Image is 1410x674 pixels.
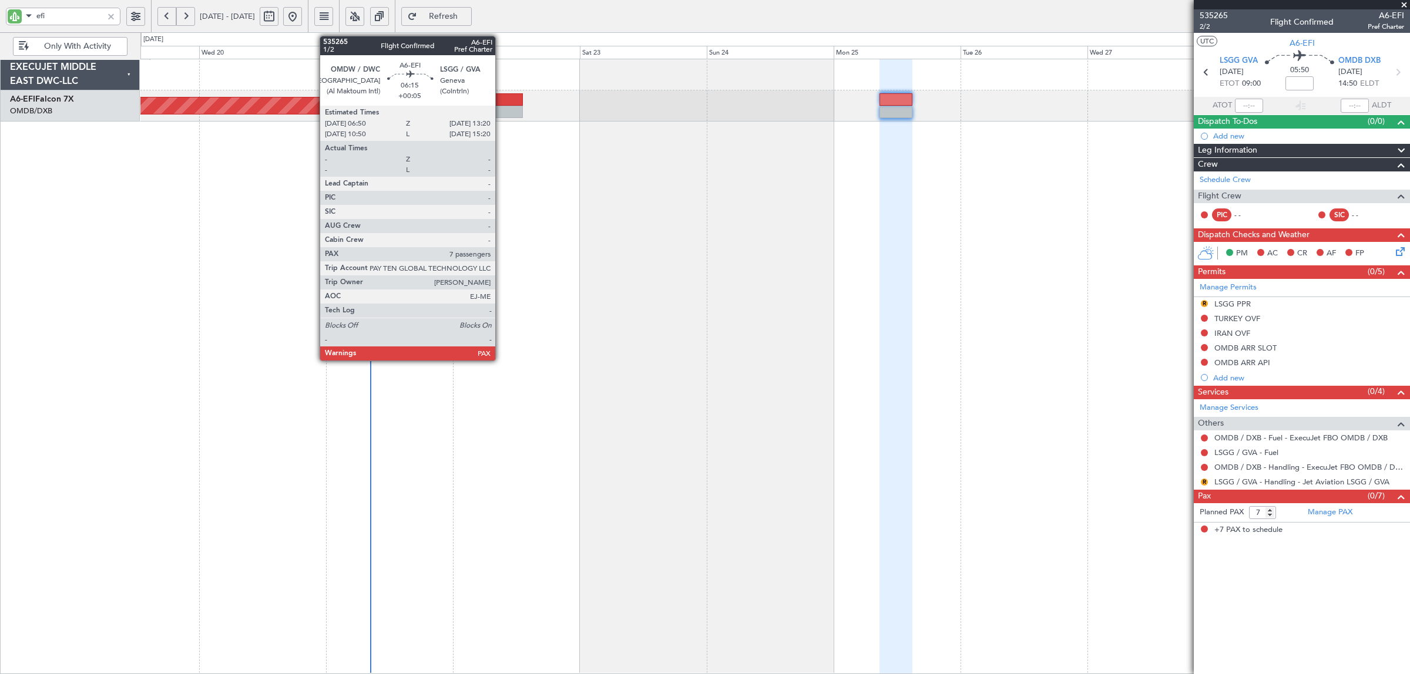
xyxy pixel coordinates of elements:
a: OMDB / DXB - Fuel - ExecuJet FBO OMDB / DXB [1214,433,1388,443]
span: Only With Activity [31,42,123,50]
span: Crew [1198,158,1218,171]
span: 05:50 [1290,65,1309,76]
input: --:-- [1235,99,1263,113]
span: A6-EFI [10,95,35,103]
div: [DATE] [143,35,163,45]
div: OMDB ARR API [1214,358,1270,368]
a: OMDB/DXB [10,106,52,116]
a: Manage PAX [1308,507,1352,518]
div: TURKEY OVF [1214,314,1260,323]
span: ALDT [1372,100,1391,112]
div: Thu 21 [326,46,453,60]
span: FP [1355,248,1364,260]
button: R [1201,300,1208,307]
span: A6-EFI [1290,37,1315,49]
span: [DATE] [1338,66,1362,78]
div: Wed 20 [199,46,326,60]
span: (0/7) [1368,490,1385,502]
span: 09:00 [1242,78,1261,90]
span: PM [1236,248,1248,260]
span: [DATE] [1220,66,1244,78]
a: Manage Permits [1200,282,1257,294]
div: Tue 26 [961,46,1087,60]
div: Add new [1213,373,1404,383]
span: Pax [1198,490,1211,503]
div: Sun 24 [707,46,834,60]
div: LSGG PPR [1214,299,1251,309]
div: Sat 23 [580,46,707,60]
a: A6-EFIFalcon 7X [10,95,74,103]
span: (0/5) [1368,265,1385,278]
div: Add new [1213,131,1404,141]
div: SIC [1330,208,1349,221]
button: Refresh [401,7,472,26]
span: +7 PAX to schedule [1214,524,1283,536]
span: 535265 [1200,9,1228,22]
span: AC [1267,248,1278,260]
div: Wed 27 [1087,46,1214,60]
div: Mon 25 [834,46,961,60]
span: (0/4) [1368,385,1385,397]
div: - - [1234,210,1261,220]
span: Dispatch Checks and Weather [1198,228,1310,242]
div: IRAN OVF [1214,328,1250,338]
span: ETOT [1220,78,1239,90]
span: CR [1297,248,1307,260]
span: Permits [1198,265,1226,279]
div: Fri 22 [453,46,580,60]
div: PIC [1212,208,1231,221]
button: UTC [1197,36,1217,46]
div: Flight Confirmed [1270,16,1334,28]
span: Services [1198,386,1228,399]
button: Only With Activity [13,37,127,56]
label: Planned PAX [1200,507,1244,518]
span: Pref Charter [1368,22,1404,32]
div: OMDB ARR SLOT [1214,343,1277,353]
button: R [1201,478,1208,486]
span: 2/2 [1200,22,1228,32]
span: OMDB DXB [1338,55,1381,67]
span: A6-EFI [1368,9,1404,22]
a: Schedule Crew [1200,174,1251,186]
a: Manage Services [1200,402,1258,414]
a: LSGG / GVA - Handling - Jet Aviation LSGG / GVA [1214,477,1389,487]
span: Others [1198,417,1224,430]
span: Refresh [419,12,468,21]
a: LSGG / GVA - Fuel [1214,447,1278,457]
span: AF [1327,248,1336,260]
span: Flight Crew [1198,190,1241,203]
span: ELDT [1360,78,1379,90]
a: OMDB / DXB - Handling - ExecuJet FBO OMDB / DXB [1214,462,1404,472]
input: A/C (Reg. or Type) [36,7,103,25]
span: [DATE] - [DATE] [200,11,255,22]
span: LSGG GVA [1220,55,1258,67]
span: 14:50 [1338,78,1357,90]
span: ATOT [1213,100,1232,112]
span: Leg Information [1198,144,1257,157]
span: Dispatch To-Dos [1198,115,1257,129]
div: - - [1352,210,1378,220]
span: (0/0) [1368,115,1385,127]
